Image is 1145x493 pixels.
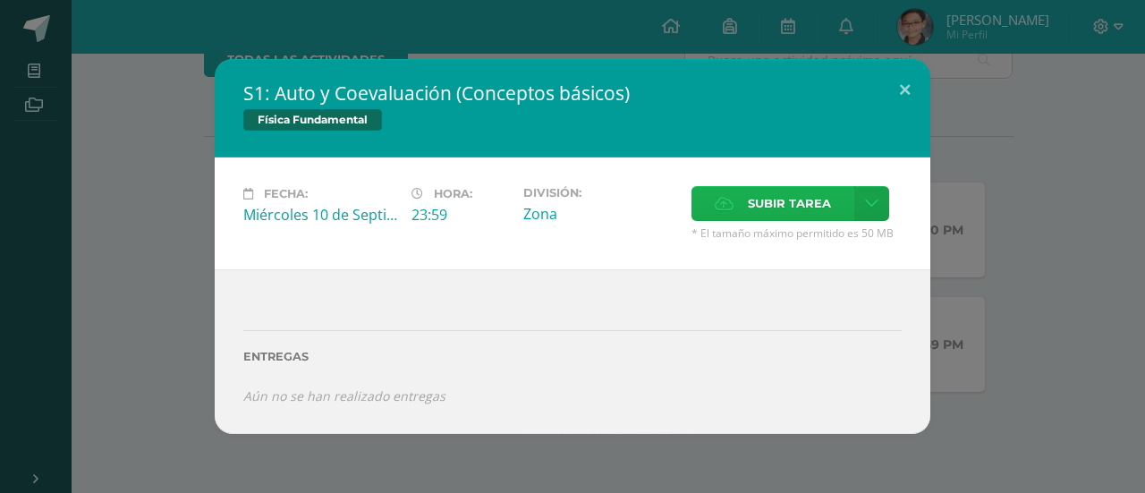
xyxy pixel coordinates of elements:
[748,187,831,220] span: Subir tarea
[523,186,677,200] label: División:
[243,81,902,106] h2: S1: Auto y Coevaluación (Conceptos básicos)
[523,204,677,224] div: Zona
[243,387,445,404] i: Aún no se han realizado entregas
[434,187,472,200] span: Hora:
[243,205,397,225] div: Miércoles 10 de Septiembre
[243,350,902,363] label: Entregas
[691,225,902,241] span: * El tamaño máximo permitido es 50 MB
[879,59,930,120] button: Close (Esc)
[243,109,382,131] span: Física Fundamental
[264,187,308,200] span: Fecha:
[411,205,509,225] div: 23:59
